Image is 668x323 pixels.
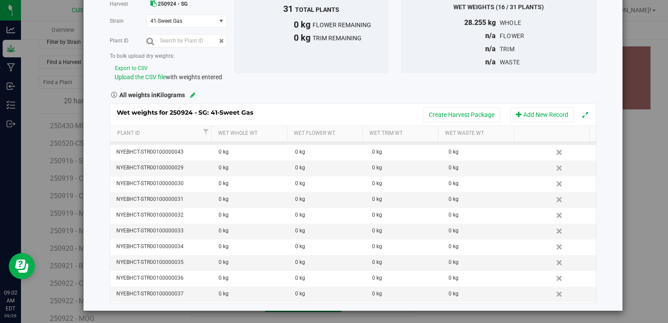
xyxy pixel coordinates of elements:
span: Upload the CSV file [115,74,166,81]
div: 0 kg [219,164,289,172]
a: Delete [553,162,567,174]
div: 0 kg [449,290,518,298]
div: NYEBHCT-STR00100000032 [116,211,212,219]
span: n/a [485,45,496,53]
a: Wet Flower Wt [294,130,359,137]
a: Wet Waste Wt [445,130,510,137]
span: waste [500,59,520,66]
button: Export to CSV [115,64,148,73]
a: Delete [553,194,567,205]
div: 0 kg [295,274,365,282]
div: 0 kg [219,227,289,235]
div: 0 kg [372,242,442,251]
div: 0 kg [295,211,365,219]
span: Strain [110,18,124,24]
div: with weights entered [115,73,228,82]
span: 41-Sweet Gas [150,18,209,24]
div: 0 kg [295,227,365,235]
span: 28.255 kg [464,18,496,27]
div: 0 kg [449,179,518,188]
span: flower remaining [313,21,388,30]
span: trim remaining [313,34,388,43]
strong: All weights in [119,88,185,100]
input: Search by Plant ID [146,34,227,47]
button: Expand [579,108,591,121]
div: 0 kg [449,148,518,156]
span: 0 kg [235,31,313,44]
div: 0 kg [372,148,442,156]
div: NYEBHCT-STR00100000034 [116,242,212,251]
button: Add New Record [510,107,574,122]
div: 0 kg [295,258,365,267]
div: 0 kg [219,258,289,267]
div: NYEBHCT-STR00100000033 [116,227,212,235]
span: whole [500,19,521,26]
div: 0 kg [449,211,518,219]
div: 0 kg [219,290,289,298]
div: 0 kg [372,258,442,267]
a: Delete [553,210,567,221]
div: 0 kg [449,164,518,172]
a: Delete [553,241,567,253]
a: Delete [553,257,567,268]
div: NYEBHCT-STR00100000036 [116,274,212,282]
span: total plants [295,6,339,13]
div: 0 kg [295,290,365,298]
a: Wet Whole Wt [218,130,283,137]
span: 31 [283,4,293,14]
a: Delete [553,147,567,158]
div: 0 kg [295,148,365,156]
a: Filter [201,126,211,137]
a: Plant Id [117,130,201,137]
span: trim [500,46,515,53]
span: Harvest [110,1,128,7]
a: Delete [553,288,567,300]
div: 0 kg [372,211,442,219]
span: n/a [485,58,496,66]
span: select [216,15,226,27]
div: NYEBHCT-STR00100000035 [116,258,212,267]
export-to-csv: wet-weight-harvest-modal [115,64,148,71]
div: 0 kg [372,290,442,298]
div: 0 kg [449,227,518,235]
div: NYEBHCT-STR00100000029 [116,164,212,172]
div: 0 kg [372,274,442,282]
span: Kilograms [157,91,185,98]
span: 250924 - SG [158,1,188,7]
button: Create Harvest Package [423,107,500,122]
div: 0 kg [449,258,518,267]
div: 0 kg [219,211,289,219]
span: (16 / 31 plants) [496,4,544,11]
a: Wet Trim Wt [369,130,435,137]
div: 0 kg [295,164,365,172]
div: NYEBHCT-STR00100000043 [116,148,212,156]
div: NYEBHCT-STR00100000031 [116,195,212,204]
div: 0 kg [219,274,289,282]
div: NYEBHCT-STR00100000030 [116,179,212,188]
span: n/a [485,32,496,40]
div: 0 kg [219,242,289,251]
span: Plant ID [110,38,129,44]
div: 0 kg [372,179,442,188]
div: 0 kg [295,195,365,204]
span: Wet Weights [453,4,494,11]
div: 0 kg [219,179,289,188]
div: 0 kg [449,242,518,251]
a: Delete [553,273,567,284]
span: 0 kg [235,18,313,31]
div: 0 kg [372,195,442,204]
div: 0 kg [219,148,289,156]
span: Wet weights for 250924 - SG: 41-Sweet Gas [117,109,262,116]
iframe: Resource center [9,253,35,279]
div: NYEBHCT-STR00100000037 [116,290,212,298]
div: 0 kg [449,274,518,282]
h5: To bulk upload dry weights: [110,53,228,59]
span: flower [500,32,525,39]
div: 0 kg [372,227,442,235]
a: Delete [553,178,567,190]
div: 0 kg [219,195,289,204]
div: 0 kg [295,179,365,188]
a: Delete [553,225,567,237]
div: 0 kg [372,164,442,172]
div: 0 kg [449,195,518,204]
